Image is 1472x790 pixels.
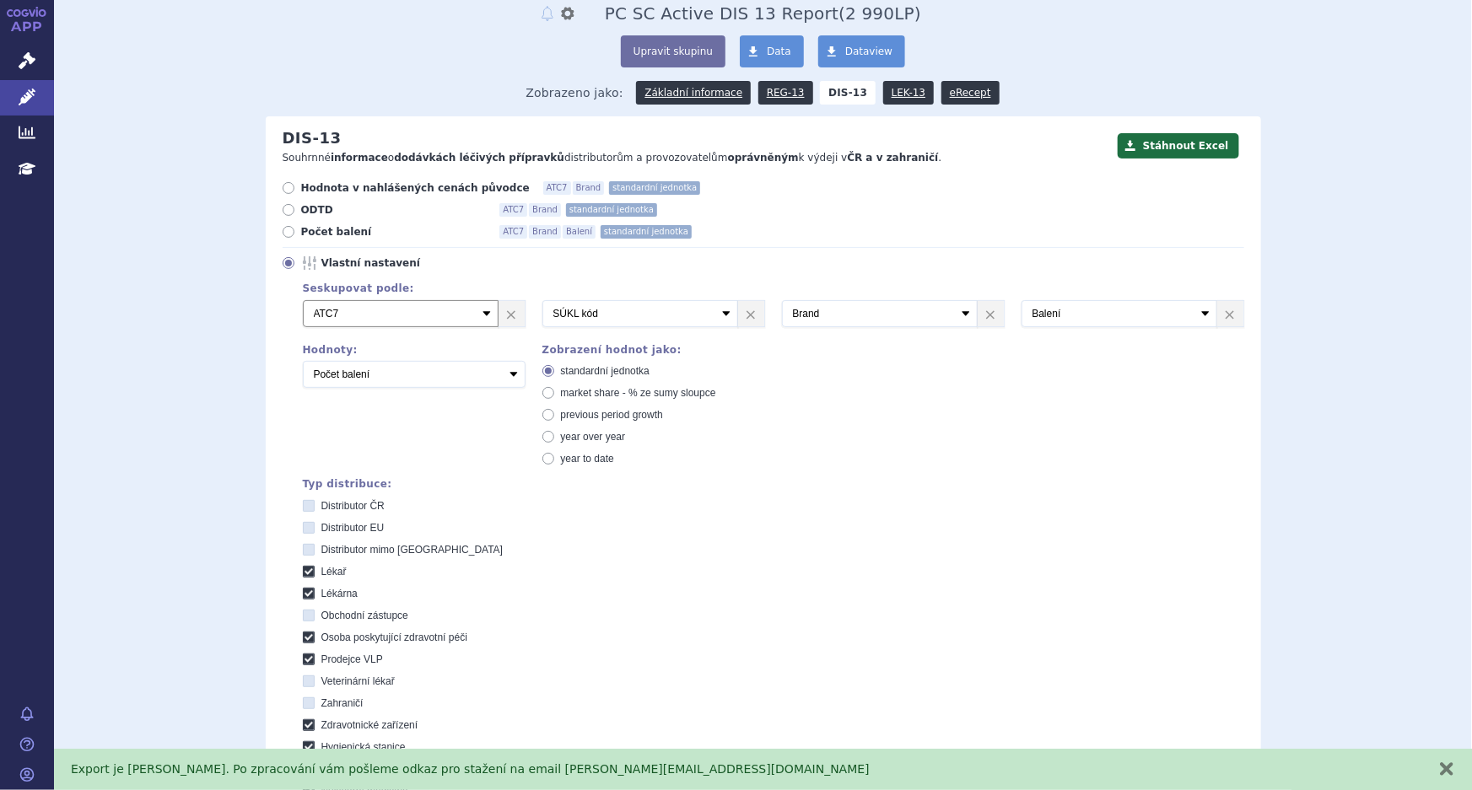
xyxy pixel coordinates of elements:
div: Seskupovat podle: [286,282,1244,294]
span: Balení [563,225,596,239]
span: Zdravotnické zařízení [321,719,418,731]
span: Hodnota v nahlášených cenách původce [301,181,530,195]
button: Upravit skupinu [621,35,725,67]
h2: DIS-13 [283,129,342,148]
strong: ČR a v zahraničí [847,152,938,164]
span: standardní jednotka [601,225,692,239]
span: Lékárna [321,588,358,599]
div: Hodnoty: [303,344,526,356]
span: Brand [573,181,605,195]
span: standardní jednotka [609,181,700,195]
a: eRecept [941,81,1000,105]
span: Vlastní nastavení [321,256,507,270]
span: Prodejce VLP [321,653,383,665]
span: year to date [561,453,614,465]
a: × [499,301,525,326]
span: Data [767,46,791,57]
span: PC SC Active DIS 13 Report [605,3,838,24]
strong: oprávněným [728,152,799,164]
a: Základní informace [636,81,751,105]
a: × [738,301,764,326]
a: × [978,301,1004,326]
span: Obchodní zástupce [321,610,408,621]
a: LEK-13 [883,81,934,105]
span: Lékař [321,566,347,578]
span: standardní jednotka [566,203,657,217]
span: Distributor mimo [GEOGRAPHIC_DATA] [321,544,504,556]
span: ATC7 [499,225,527,239]
span: ATC7 [543,181,571,195]
span: Zobrazeno jako: [526,81,623,105]
span: 2 990 [845,3,894,24]
span: Brand [529,203,561,217]
div: Typ distribuce: [303,478,1244,490]
div: Export je [PERSON_NAME]. Po zpracování vám pošleme odkaz pro stažení na email [PERSON_NAME][EMAIL... [71,760,1421,778]
span: Brand [529,225,561,239]
span: year over year [561,431,626,443]
a: REG-13 [758,81,813,105]
span: Osoba poskytující zdravotní péči [321,631,467,643]
span: Distributor ČR [321,500,385,512]
button: notifikace [539,3,556,24]
span: ATC7 [499,203,527,217]
button: zavřít [1438,760,1455,777]
span: Zahraničí [321,697,364,709]
span: standardní jednotka [561,365,650,377]
a: × [1217,301,1243,326]
div: 2 [286,300,1244,327]
span: Dataview [845,46,892,57]
span: market share - % ze sumy sloupce [561,387,716,399]
a: Data [740,35,804,67]
p: Souhrnné o distributorům a provozovatelům k výdeji v . [283,151,1109,165]
button: nastavení [559,3,576,24]
span: Distributor EU [321,522,385,534]
button: Stáhnout Excel [1118,133,1239,159]
span: Hygienická stanice [321,741,406,753]
span: ODTD [301,203,487,217]
strong: dodávkách léčivých přípravků [394,152,564,164]
span: previous period growth [561,409,663,421]
span: Počet balení [301,225,487,239]
div: Zobrazení hodnot jako: [542,344,765,356]
a: Dataview [818,35,905,67]
span: Veterinární lékař [321,675,395,687]
strong: informace [331,152,388,164]
strong: DIS-13 [820,81,876,105]
span: ( LP) [838,3,921,24]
